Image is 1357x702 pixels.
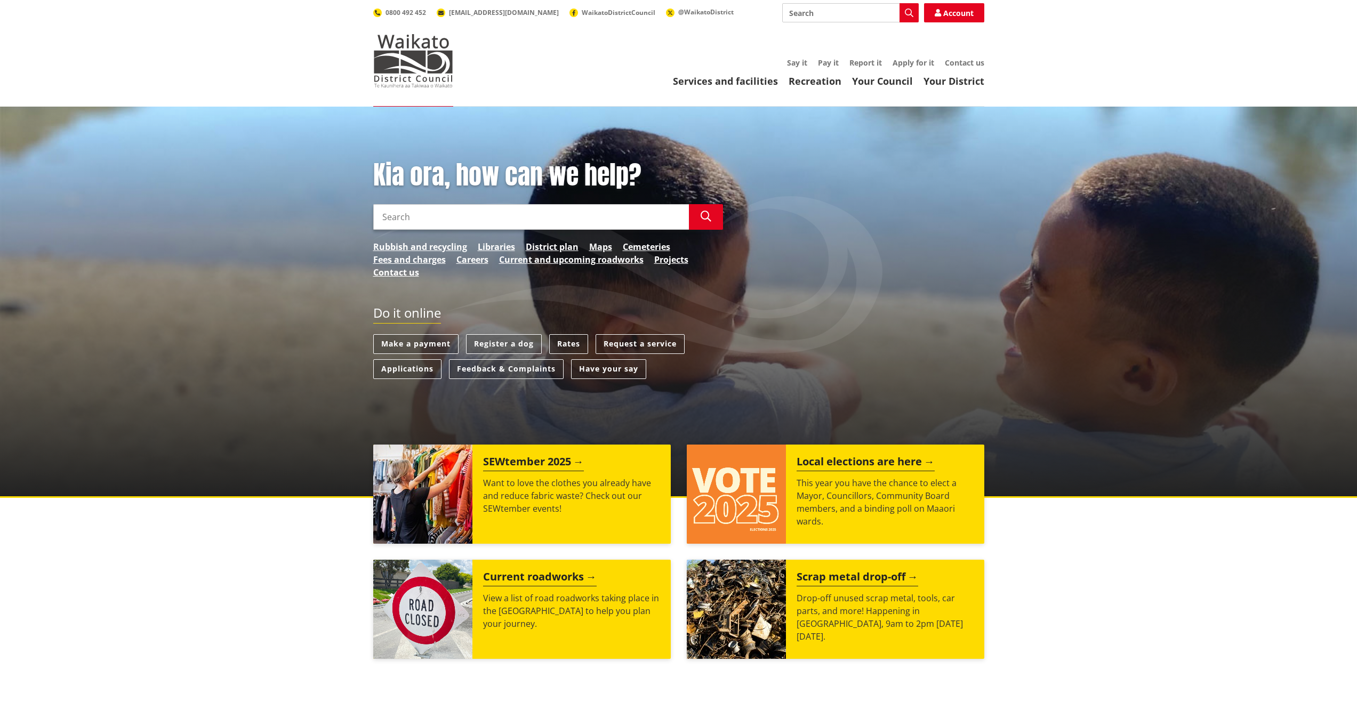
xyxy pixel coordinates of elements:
[373,334,459,354] a: Make a payment
[373,305,441,324] h2: Do it online
[687,560,984,659] a: A massive pile of rusted scrap metal, including wheels and various industrial parts, under a clea...
[789,75,841,87] a: Recreation
[373,560,671,659] a: Current roadworks View a list of road roadworks taking place in the [GEOGRAPHIC_DATA] to help you...
[437,8,559,17] a: [EMAIL_ADDRESS][DOMAIN_NAME]
[924,3,984,22] a: Account
[797,477,974,528] p: This year you have the chance to elect a Mayor, Councillors, Community Board members, and a bindi...
[483,570,597,586] h2: Current roadworks
[582,8,655,17] span: WaikatoDistrictCouncil
[571,359,646,379] a: Have your say
[623,240,670,253] a: Cemeteries
[456,253,488,266] a: Careers
[797,570,918,586] h2: Scrap metal drop-off
[818,58,839,68] a: Pay it
[373,8,426,17] a: 0800 492 452
[526,240,579,253] a: District plan
[687,445,984,544] a: Local elections are here This year you have the chance to elect a Mayor, Councillors, Community B...
[373,160,723,191] h1: Kia ora, how can we help?
[483,455,584,471] h2: SEWtember 2025
[373,240,467,253] a: Rubbish and recycling
[449,8,559,17] span: [EMAIL_ADDRESS][DOMAIN_NAME]
[373,445,472,544] img: SEWtember
[589,240,612,253] a: Maps
[373,34,453,87] img: Waikato District Council - Te Kaunihera aa Takiwaa o Waikato
[678,7,734,17] span: @WaikatoDistrict
[373,445,671,544] a: SEWtember 2025 Want to love the clothes you already have and reduce fabric waste? Check out our S...
[687,560,786,659] img: Scrap metal collection
[373,560,472,659] img: Road closed sign
[673,75,778,87] a: Services and facilities
[852,75,913,87] a: Your Council
[466,334,542,354] a: Register a dog
[449,359,564,379] a: Feedback & Complaints
[666,7,734,17] a: @WaikatoDistrict
[782,3,919,22] input: Search input
[549,334,588,354] a: Rates
[945,58,984,68] a: Contact us
[483,592,660,630] p: View a list of road roadworks taking place in the [GEOGRAPHIC_DATA] to help you plan your journey.
[483,477,660,515] p: Want to love the clothes you already have and reduce fabric waste? Check out our SEWtember events!
[687,445,786,544] img: Vote 2025
[386,8,426,17] span: 0800 492 452
[373,359,441,379] a: Applications
[924,75,984,87] a: Your District
[849,58,882,68] a: Report it
[499,253,644,266] a: Current and upcoming roadworks
[373,253,446,266] a: Fees and charges
[893,58,934,68] a: Apply for it
[373,204,689,230] input: Search input
[787,58,807,68] a: Say it
[569,8,655,17] a: WaikatoDistrictCouncil
[797,592,974,643] p: Drop-off unused scrap metal, tools, car parts, and more! Happening in [GEOGRAPHIC_DATA], 9am to 2...
[478,240,515,253] a: Libraries
[654,253,688,266] a: Projects
[797,455,935,471] h2: Local elections are here
[596,334,685,354] a: Request a service
[373,266,419,279] a: Contact us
